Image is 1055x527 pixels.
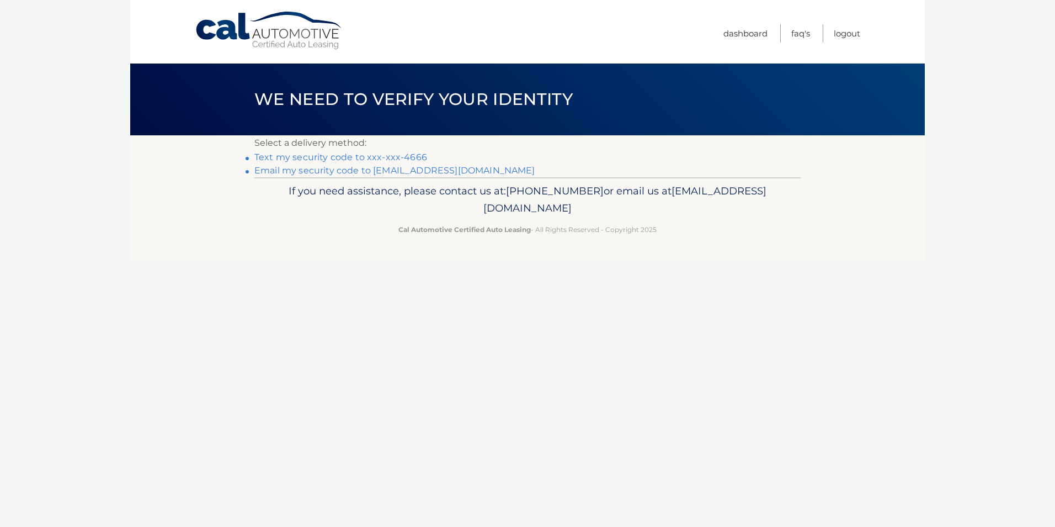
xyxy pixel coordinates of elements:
[262,182,793,218] p: If you need assistance, please contact us at: or email us at
[195,11,344,50] a: Cal Automotive
[834,24,860,43] a: Logout
[254,165,535,176] a: Email my security code to [EMAIL_ADDRESS][DOMAIN_NAME]
[262,224,793,235] p: - All Rights Reserved - Copyright 2025
[254,152,427,162] a: Text my security code to xxx-xxx-4666
[723,24,768,43] a: Dashboard
[254,135,801,151] p: Select a delivery method:
[398,225,531,234] strong: Cal Automotive Certified Auto Leasing
[506,185,604,197] span: [PHONE_NUMBER]
[254,89,573,109] span: We need to verify your identity
[791,24,810,43] a: FAQ's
